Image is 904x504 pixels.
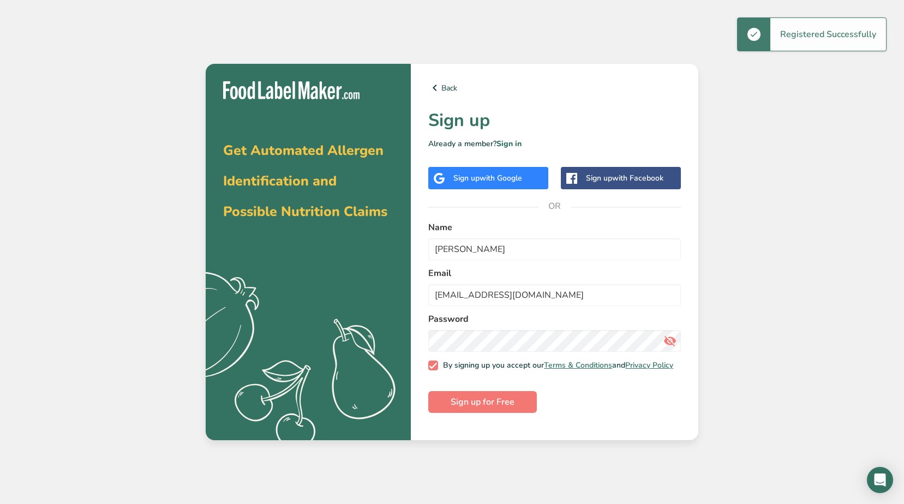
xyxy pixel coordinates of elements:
input: email@example.com [428,284,681,306]
button: Sign up for Free [428,391,537,413]
div: Sign up [453,172,522,184]
a: Sign in [496,139,522,149]
span: with Facebook [612,173,663,183]
p: Already a member? [428,138,681,149]
a: Privacy Policy [625,360,673,370]
div: Sign up [586,172,663,184]
label: Email [428,267,681,280]
label: Password [428,313,681,326]
span: Sign up for Free [451,395,514,409]
span: OR [538,190,571,223]
div: Open Intercom Messenger [867,467,893,493]
h1: Sign up [428,107,681,134]
input: John Doe [428,238,681,260]
a: Terms & Conditions [544,360,612,370]
span: By signing up you accept our and [438,361,674,370]
div: Registered Successfully [770,18,886,51]
span: with Google [480,173,522,183]
a: Back [428,81,681,94]
img: Food Label Maker [223,81,360,99]
label: Name [428,221,681,234]
span: Get Automated Allergen Identification and Possible Nutrition Claims [223,141,387,221]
